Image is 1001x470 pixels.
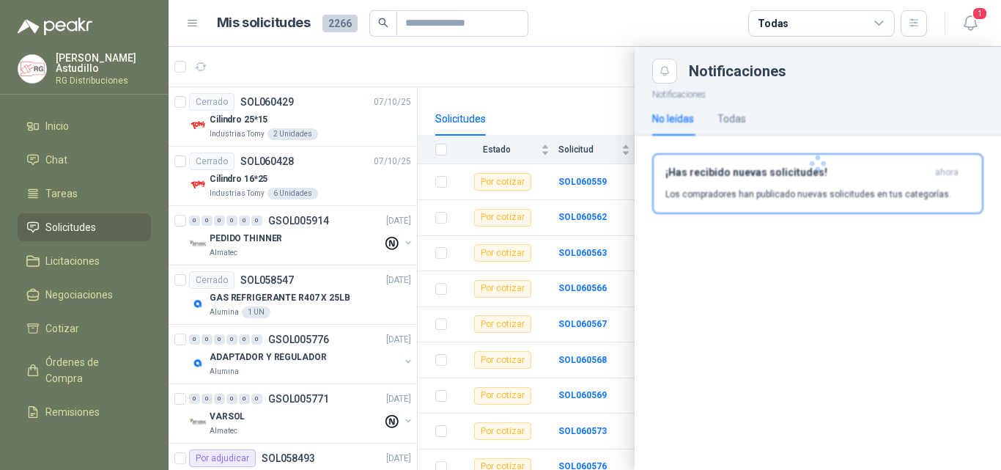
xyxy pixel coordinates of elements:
[56,53,151,73] p: [PERSON_NAME] Astudillo
[45,152,67,168] span: Chat
[45,186,78,202] span: Tareas
[217,12,311,34] h1: Mis solicitudes
[18,247,151,275] a: Licitaciones
[652,59,677,84] button: Close
[45,354,137,386] span: Órdenes de Compra
[18,398,151,426] a: Remisiones
[322,15,358,32] span: 2266
[18,112,151,140] a: Inicio
[45,404,100,420] span: Remisiones
[45,253,100,269] span: Licitaciones
[18,348,151,392] a: Órdenes de Compra
[18,281,151,309] a: Negociaciones
[45,219,96,235] span: Solicitudes
[18,55,46,83] img: Company Logo
[18,432,151,460] a: Configuración
[689,64,983,78] div: Notificaciones
[957,10,983,37] button: 1
[972,7,988,21] span: 1
[18,146,151,174] a: Chat
[18,213,151,241] a: Solicitudes
[56,76,151,85] p: RG Distribuciones
[18,18,92,35] img: Logo peakr
[45,320,79,337] span: Cotizar
[45,118,69,134] span: Inicio
[378,18,388,28] span: search
[18,180,151,208] a: Tareas
[758,15,788,32] div: Todas
[18,315,151,342] a: Cotizar
[45,287,113,303] span: Negociaciones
